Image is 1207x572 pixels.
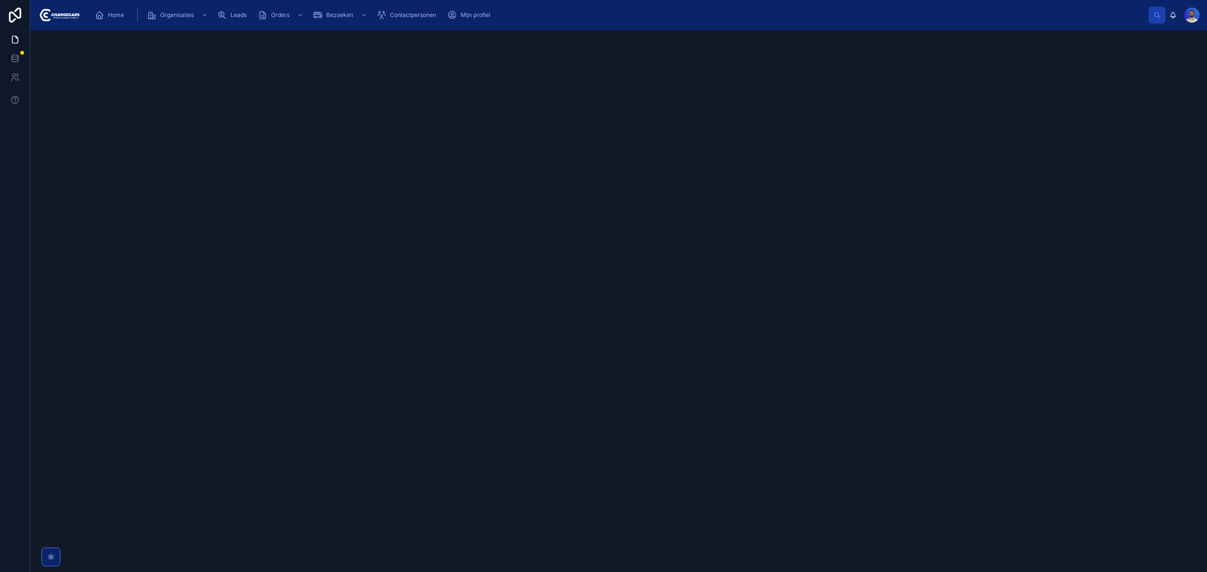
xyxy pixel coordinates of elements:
[108,11,124,19] span: Home
[374,7,443,24] a: Contactpersonen
[461,11,490,19] span: Mijn profiel
[215,7,253,24] a: Leads
[255,7,308,24] a: Orders
[160,11,194,19] span: Organisaties
[326,11,353,19] span: Bezoeken
[92,7,131,24] a: Home
[87,5,1149,25] div: scrollable content
[445,7,497,24] a: Mijn profiel
[144,7,213,24] a: Organisaties
[38,8,80,23] img: App logo
[231,11,247,19] span: Leads
[271,11,289,19] span: Orders
[390,11,436,19] span: Contactpersonen
[310,7,372,24] a: Bezoeken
